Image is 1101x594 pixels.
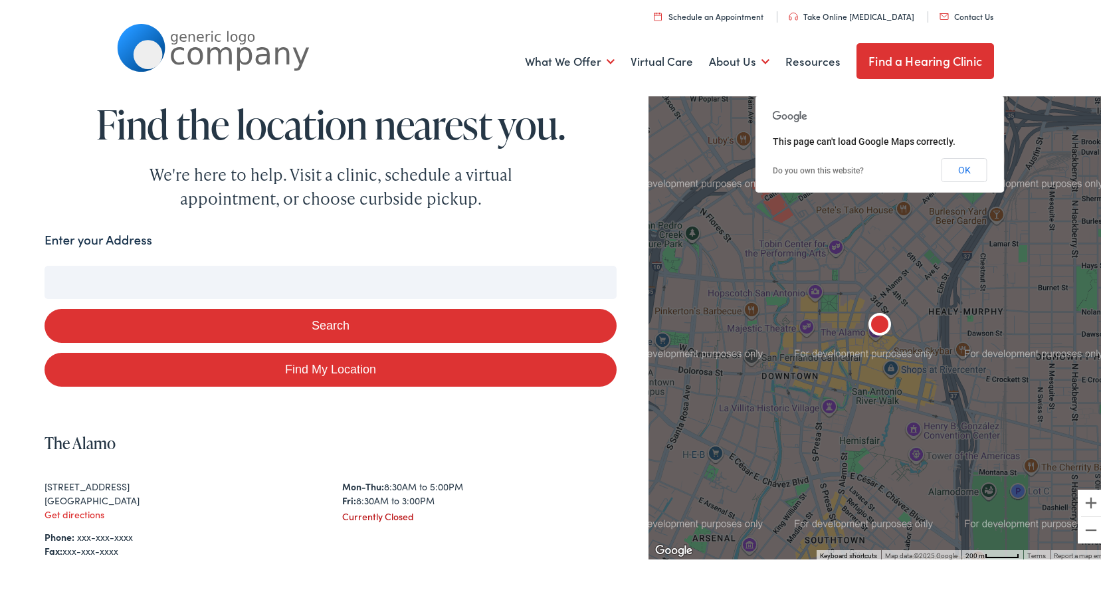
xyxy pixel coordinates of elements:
strong: Phone: [45,528,74,541]
div: The Alamo [864,308,896,340]
div: xxx-xxx-xxxx [45,542,617,555]
button: Search [45,306,617,340]
label: Enter your Address [45,228,152,247]
strong: Fri: [342,491,356,504]
a: Terms (opens in new tab) [1027,549,1046,557]
a: Open this area in Google Maps (opens a new window) [652,540,696,557]
button: Keyboard shortcuts [820,549,877,558]
strong: Mon-Thu: [342,477,384,490]
span: 200 m [965,549,985,557]
a: Do you own this website? [773,163,864,173]
a: Take Online [MEDICAL_DATA] [789,8,914,19]
input: Enter your address or zip code [45,263,617,296]
h1: Find the location nearest you. [45,100,617,144]
img: utility icon [654,9,662,18]
span: Map data ©2025 Google [885,549,957,557]
strong: Fax: [45,542,62,555]
img: Google [652,540,696,557]
a: xxx-xxx-xxxx [77,528,133,541]
a: Virtual Care [631,35,693,84]
div: We're here to help. Visit a clinic, schedule a virtual appointment, or choose curbside pickup. [118,160,544,208]
img: utility icon [789,10,798,18]
div: [GEOGRAPHIC_DATA] [45,491,319,505]
button: OK [942,155,987,179]
a: Contact Us [940,8,993,19]
div: [STREET_ADDRESS] [45,477,319,491]
a: About Us [709,35,769,84]
a: Schedule an Appointment [654,8,763,19]
a: Find My Location [45,350,617,384]
div: Currently Closed [342,507,617,521]
button: Map Scale: 200 m per 48 pixels [961,547,1023,557]
a: The Alamo [45,429,116,451]
img: utility icon [940,11,949,17]
a: What We Offer [525,35,615,84]
a: Resources [785,35,841,84]
a: Get directions [45,505,104,518]
div: 8:30AM to 5:00PM 8:30AM to 3:00PM [342,477,617,505]
a: Find a Hearing Clinic [856,41,994,76]
span: This page can't load Google Maps correctly. [773,134,955,144]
